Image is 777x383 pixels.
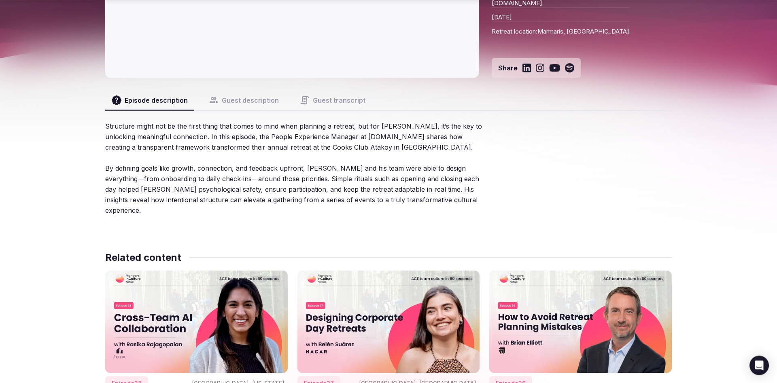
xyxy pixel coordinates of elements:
[522,63,531,73] a: Share on LinkedIn
[749,355,769,375] div: Open Intercom Messenger
[498,63,518,72] span: Share
[105,121,483,216] div: Structure might not be the first thing that comes to mind when planning a retreat, but for [PERSO...
[536,63,544,73] a: Share on Instagram
[549,63,560,73] a: Share on Youtube
[565,63,574,73] a: Share on Spotify
[489,271,672,373] img: How to Avoid Retreat Planning Mistakes
[105,251,181,264] h2: Related content
[105,91,194,110] button: Episode description
[293,91,372,110] button: Guest transcript
[297,271,480,373] img: Designing Corporate Day Retreats
[105,271,288,373] img: Cross-Team AI Collaboration
[492,21,629,36] p: Retreat location: Marmaris, [GEOGRAPHIC_DATA]
[202,91,285,110] button: Guest description
[492,7,629,21] p: [DATE]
